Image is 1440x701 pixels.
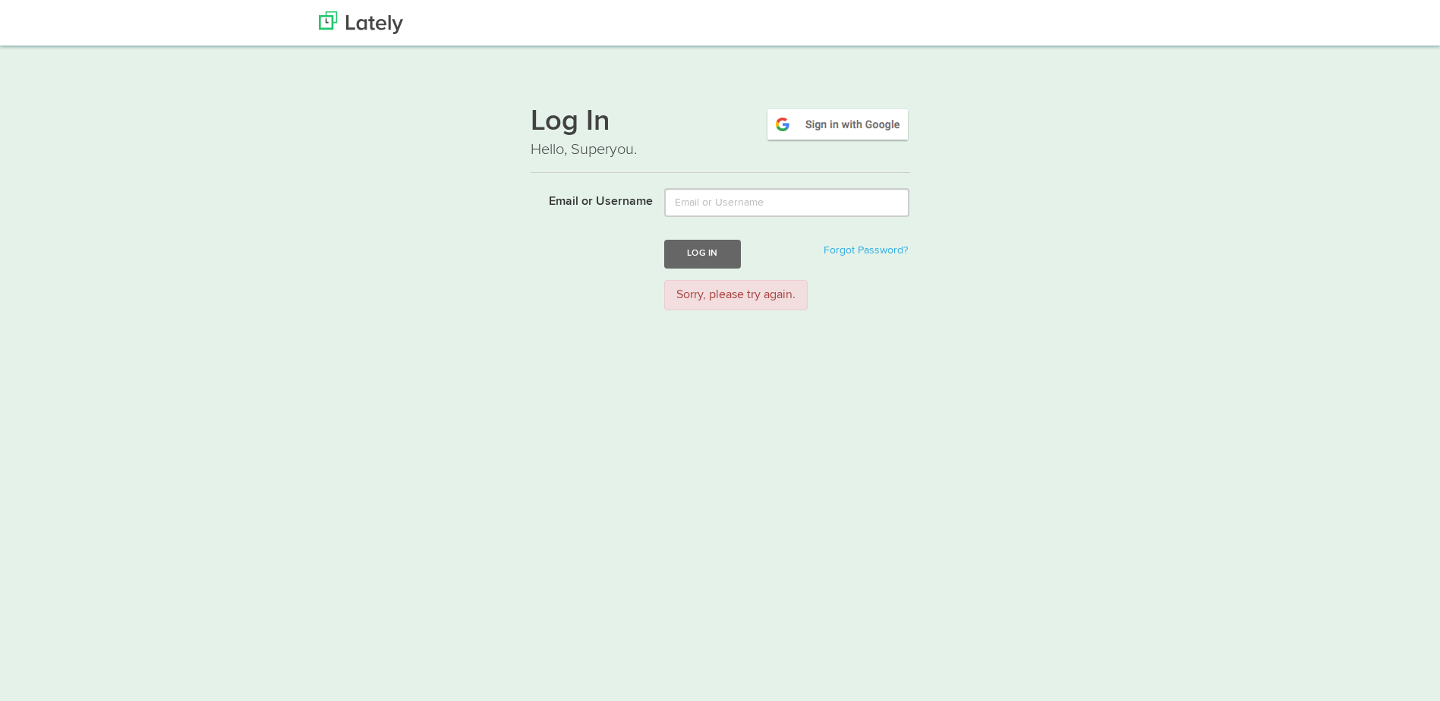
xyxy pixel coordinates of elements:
[531,107,910,139] h1: Log In
[531,139,910,161] p: Hello, Superyou.
[664,280,808,311] div: Sorry, please try again.
[664,240,740,268] button: Log In
[824,245,908,256] a: Forgot Password?
[319,11,403,34] img: Lately
[519,188,654,211] label: Email or Username
[664,188,909,217] input: Email or Username
[765,107,910,142] img: google-signin.png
